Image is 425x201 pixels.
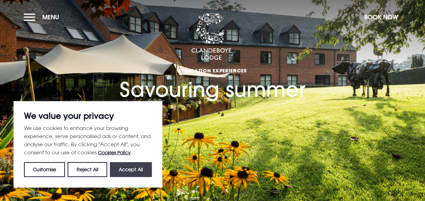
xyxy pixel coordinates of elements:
[24,162,65,177] button: Customise
[42,13,59,21] span: Menu
[191,13,232,61] img: Clandeboye Lodge
[24,112,152,120] p: We value your privacy
[120,67,305,74] span: Staycation Experiences
[24,124,152,157] p: We use cookies to enhance your browsing experience, serve personalised ads or content, and analys...
[361,10,401,24] button: Book Now
[14,101,162,187] div: We value your privacy
[110,162,152,177] button: Accept All
[98,150,131,155] a: Cookies Policy
[24,10,63,24] button: Menu
[120,42,305,102] h1: Savouring summer
[68,162,107,177] button: Reject All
